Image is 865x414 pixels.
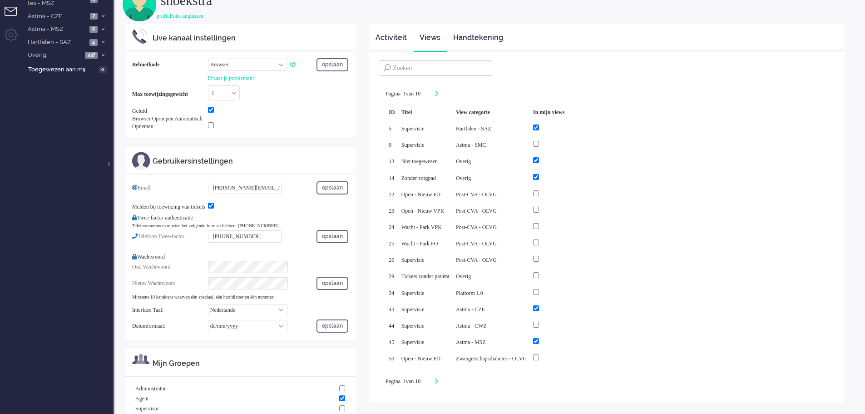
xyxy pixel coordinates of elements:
span: 25 [389,240,394,247]
span: 0 [99,66,107,73]
span: Overig [26,51,82,60]
span: 437 [85,52,98,59]
div: Wachtwoord [132,249,348,261]
span: Open - Nieuw FO [401,191,440,198]
span: 45 [389,339,394,345]
span: Oud Wachtwoord [132,264,170,270]
span: 44 [389,323,394,329]
span: Post-CVA - OLVG [456,224,497,230]
span: Niet toegewezen [401,158,438,165]
div: Twee-factor-authenticatie [132,214,348,222]
span: Agent [135,395,148,403]
li: Admin menu [5,28,25,49]
span: Supervisie [401,142,425,148]
div: Pagination [386,90,828,99]
span: Toegewezen aan mij [28,65,96,74]
button: opslaan [316,230,348,243]
div: Geluid [132,107,208,115]
div: Titel [398,105,453,120]
span: 14 [389,175,394,181]
div: Gebruikersinstellingen [153,156,348,167]
button: opslaan [316,277,348,290]
span: Astma - MSZ [456,339,486,345]
a: Views [414,27,446,49]
span: Supervisie [401,323,425,329]
div: Pagination [386,377,828,386]
span: 29 [389,273,394,279]
button: opslaan [316,58,348,71]
span: 43 [389,306,394,313]
a: Ervaar je problemen? [208,75,255,82]
img: ic_m_phone_settings.svg [132,29,147,44]
span: Open - Nieuw FO [401,355,440,362]
span: Tickets zonder patiënt [401,273,450,279]
span: Hartfalen - SAZ [456,125,491,132]
small: Minstens 10 karakters waarvan één speciaal, één hoofdletter en één nummer: [132,294,275,299]
span: Wacht - Park FO [401,240,438,247]
span: Post-CVA - OLVG [456,240,497,247]
div: Next [435,90,439,99]
span: 26 [389,257,394,263]
span: Zonder zorgpad [401,175,436,181]
span: 9 [389,142,391,148]
span: 34 [389,290,394,296]
span: Platform 1.0 [456,290,483,296]
span: 4 [89,39,98,46]
span: Nieuw Wachtwoord [132,280,176,286]
span: Astma - MSZ [26,25,87,34]
small: Telefoonnummers moeten het volgende formaat hebben: [PHONE_NUMBER] [132,223,278,228]
span: Astma - CZE [456,306,485,313]
span: 2 [90,13,98,20]
span: Supervisie [401,257,425,263]
div: Mijn Groepen [153,359,348,369]
div: Telefoon Twee-factor [132,233,208,246]
img: ic_m_group.svg [132,354,149,364]
span: 24 [389,224,394,230]
span: Administrator [135,385,166,393]
span: 13 [389,158,394,165]
span: 22 [389,191,394,198]
img: ic_m_profile.svg [132,152,150,170]
span: Supervisie [401,339,425,345]
span: Post-CVA - OLVG [456,208,497,214]
a: profielfoto aanpassen [157,13,203,19]
span: Supervisie [401,306,425,313]
span: 50 [389,355,394,362]
button: opslaan [316,181,348,195]
div: Browser Oproepen Automatisch Opnemen [132,115,208,130]
span: Supervisie [401,290,425,296]
span: Open - Nieuw VPK [401,208,445,214]
span: 8 [89,26,98,33]
li: Tickets menu [5,7,25,27]
span: Astma - CWZ [456,323,487,329]
div: Interface Taal: [132,306,208,314]
span: Astma - SMC [456,142,486,148]
div: ID [386,105,398,120]
span: Supervisie [401,125,425,132]
div: View categorie [453,105,530,120]
input: Page [400,90,406,98]
input: Page [400,378,406,385]
div: Email [132,184,208,198]
span: Post-CVA - OLVG [456,257,497,263]
button: opslaan [316,319,348,333]
a: Handtekening [447,27,509,49]
b: Max toewijzingsgewicht [132,91,188,97]
span: Hartfalen - SAZ [26,38,87,47]
span: 23 [389,208,394,214]
span: Overig [456,158,471,165]
div: Live kanaal instellingen [153,33,348,44]
span: Overig [456,273,471,279]
span: Overig [456,175,471,181]
b: Belmethode [132,61,160,68]
div: In mijn views [530,105,568,120]
span: 5 [389,125,391,132]
span: Astma - CZE [26,12,87,21]
div: Melden bij toewijzing van tickets [132,203,208,211]
span: Wacht - Park VPK [401,224,442,230]
div: Datumformaat: [132,322,208,330]
input: Zoeken [379,60,492,76]
a: Activiteit [370,27,413,49]
span: Post-CVA - OLVG [456,191,497,198]
span: Zwangerschapsdiabetes - OLVG [456,355,527,362]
